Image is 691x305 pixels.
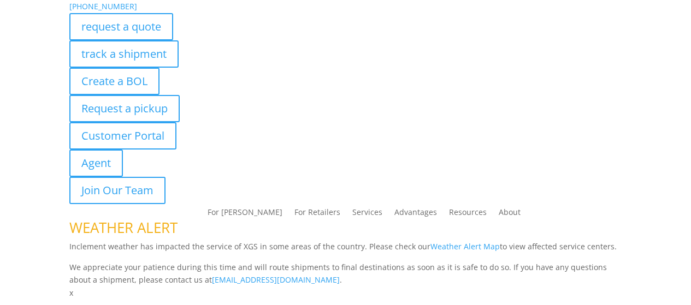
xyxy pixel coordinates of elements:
[69,261,622,287] p: We appreciate your patience during this time and will route shipments to final destinations as so...
[208,208,282,220] a: For [PERSON_NAME]
[69,40,179,68] a: track a shipment
[69,286,622,300] p: x
[69,1,137,11] a: [PHONE_NUMBER]
[294,208,340,220] a: For Retailers
[449,208,487,220] a: Resources
[69,68,160,95] a: Create a BOL
[69,218,178,237] span: WEATHER ALERT
[430,241,500,252] a: Weather Alert Map
[499,208,521,220] a: About
[69,149,123,177] a: Agent
[212,274,340,285] a: [EMAIL_ADDRESS][DOMAIN_NAME]
[69,177,166,204] a: Join Our Team
[69,13,173,40] a: request a quote
[352,208,382,220] a: Services
[394,208,437,220] a: Advantages
[69,240,622,261] p: Inclement weather has impacted the service of XGS in some areas of the country. Please check our ...
[69,95,180,122] a: Request a pickup
[69,122,176,149] a: Customer Portal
